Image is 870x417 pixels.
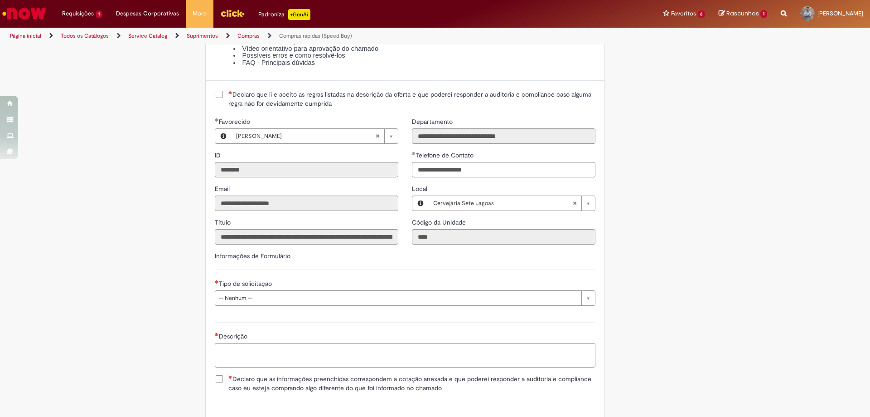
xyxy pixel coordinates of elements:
span: Obrigatório Preenchido [215,118,219,122]
span: 1 [96,10,102,18]
input: ID [215,162,398,177]
a: Suprimentos [187,32,218,39]
a: [PERSON_NAME]Limpar campo Favorecido [232,129,398,143]
span: Necessários [215,280,219,284]
a: Cervejaria Sete LagoasLimpar campo Local [429,196,595,211]
span: -- Nenhum -- [219,291,577,305]
li: FAQ - Principais dúvidas [233,59,595,67]
button: Local, Visualizar este registro Cervejaria Sete Lagoas [412,196,429,211]
li: Vídeo orientativo para aprovação do chamado [233,45,595,53]
span: Somente leitura - Código da Unidade [412,218,468,226]
label: Somente leitura - Email [215,184,232,193]
input: Departamento [412,128,595,144]
a: Service Catalog [128,32,167,39]
input: Título [215,229,398,245]
span: Obrigatório Preenchido [412,152,416,155]
span: 6 [698,10,706,18]
span: More [193,9,207,18]
span: Local [412,185,429,193]
label: Somente leitura - ID [215,151,222,160]
span: Descrição [219,332,249,340]
a: Rascunhos [719,10,767,18]
span: Despesas Corporativas [116,9,179,18]
span: Declaro que as informações preenchidas correspondem a cotação anexada e que poderei responder a a... [228,374,595,392]
span: Necessários [228,91,232,94]
abbr: Limpar campo Favorecido [371,129,384,143]
label: Somente leitura - Título [215,218,232,227]
label: Somente leitura - Departamento [412,117,454,126]
span: Somente leitura - ID [215,151,222,159]
textarea: Descrição [215,343,595,368]
abbr: Limpar campo Local [568,196,581,211]
button: Favorecido, Visualizar este registro Victor Leandro Araujo Oliveira [215,129,232,143]
span: 1 [760,10,767,18]
span: Necessários [228,375,232,379]
span: Requisições [62,9,94,18]
a: Todos os Catálogos [61,32,109,39]
a: Compras rápidas (Speed Buy) [279,32,352,39]
div: Padroniza [258,9,310,20]
label: Informações de Formulário [215,252,290,260]
span: Somente leitura - Título [215,218,232,226]
img: ServiceNow [1,5,48,23]
span: [PERSON_NAME] [817,10,863,17]
span: Tipo de solicitação [219,280,274,288]
a: Compras [237,32,260,39]
a: Página inicial [10,32,41,39]
input: Email [215,196,398,211]
span: Telefone de Contato [416,151,475,159]
input: Telefone de Contato [412,162,595,177]
ul: Trilhas de página [7,28,573,44]
li: Possíveis erros e como resolvê-los [233,52,595,59]
span: [PERSON_NAME] [236,129,375,143]
span: Rascunhos [726,9,759,18]
span: Necessários - Favorecido [219,118,252,126]
input: Código da Unidade [412,229,595,245]
p: +GenAi [288,9,310,20]
label: Somente leitura - Código da Unidade [412,218,468,227]
span: Declaro que li e aceito as regras listadas na descrição da oferta e que poderei responder a audit... [228,90,595,108]
img: click_logo_yellow_360x200.png [220,6,245,20]
span: Cervejaria Sete Lagoas [433,196,572,211]
span: Favoritos [671,9,696,18]
span: Necessários [215,333,219,336]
